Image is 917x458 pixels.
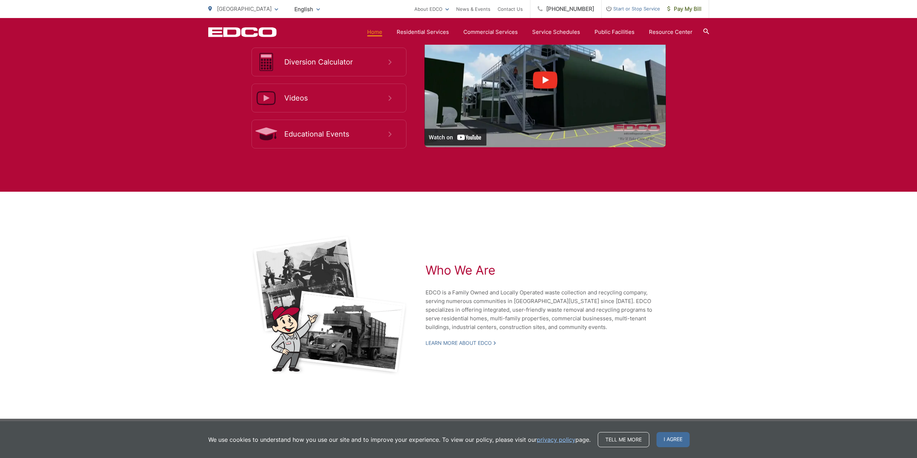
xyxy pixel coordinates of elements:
span: Diversion Calculator [284,58,388,66]
a: EDCD logo. Return to the homepage. [208,27,277,37]
a: News & Events [456,5,490,13]
span: Pay My Bill [667,5,702,13]
span: I agree [656,432,690,447]
a: Resource Center [649,28,693,36]
span: Videos [284,94,388,102]
span: Educational Events [284,130,388,138]
a: Public Facilities [595,28,635,36]
a: About EDCO [414,5,449,13]
a: privacy policy [537,435,575,444]
a: Contact Us [498,5,523,13]
a: Service Schedules [532,28,580,36]
a: Videos [251,84,406,112]
a: Home [367,28,382,36]
a: Residential Services [397,28,449,36]
a: Tell me more [598,432,649,447]
span: English [289,3,325,15]
p: We use cookies to understand how you use our site and to improve your experience. To view our pol... [208,435,591,444]
span: [GEOGRAPHIC_DATA] [217,5,272,12]
a: Learn More About EDCO [426,340,496,346]
a: Diversion Calculator [251,48,406,76]
p: EDCO is a Family Owned and Locally Operated waste collection and recycling company, serving numer... [426,288,667,332]
img: Black and white photos of early garbage trucks [251,235,408,375]
a: Commercial Services [463,28,518,36]
a: Educational Events [251,120,406,148]
h2: Who We Are [426,263,667,277]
